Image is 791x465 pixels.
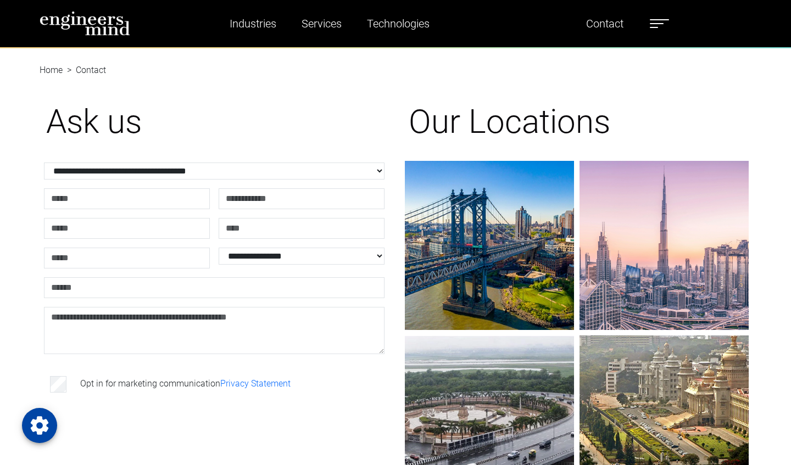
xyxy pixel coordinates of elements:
[297,11,346,36] a: Services
[80,377,291,390] label: Opt in for marketing communication
[63,64,106,77] li: Contact
[46,412,213,455] iframe: reCAPTCHA
[580,161,749,330] img: gif
[40,65,63,75] a: Home
[225,11,281,36] a: Industries
[405,161,574,330] img: gif
[582,11,628,36] a: Contact
[40,53,751,66] nav: breadcrumb
[363,11,434,36] a: Technologies
[40,11,130,36] img: logo
[409,102,745,142] h1: Our Locations
[46,102,382,142] h1: Ask us
[220,378,291,389] a: Privacy Statement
